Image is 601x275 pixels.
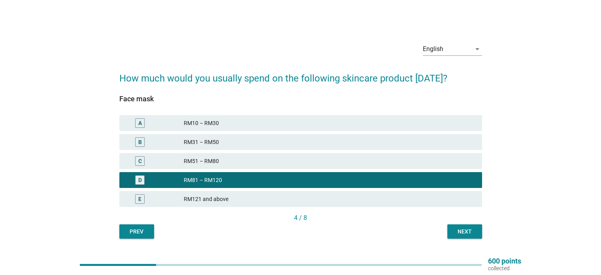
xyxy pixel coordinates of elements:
div: D [138,176,142,184]
div: RM31 – RM50 [184,137,475,147]
div: A [138,119,142,127]
p: collected [488,265,521,272]
div: C [138,157,142,165]
p: 600 points [488,258,521,265]
div: Next [454,228,476,236]
div: English [423,46,443,53]
button: Prev [119,224,154,239]
div: RM81 – RM120 [184,175,475,185]
button: Next [447,224,482,239]
div: E [138,195,141,203]
div: RM10 – RM30 [184,118,475,128]
div: RM51 – RM80 [184,156,475,166]
div: RM121 and above [184,194,475,204]
h2: How much would you usually spend on the following skincare product [DATE]? [119,63,482,85]
div: Face mask [119,93,482,104]
i: arrow_drop_down [473,44,482,54]
div: 4 / 8 [119,213,482,223]
div: Prev [126,228,148,236]
div: B [138,138,142,146]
